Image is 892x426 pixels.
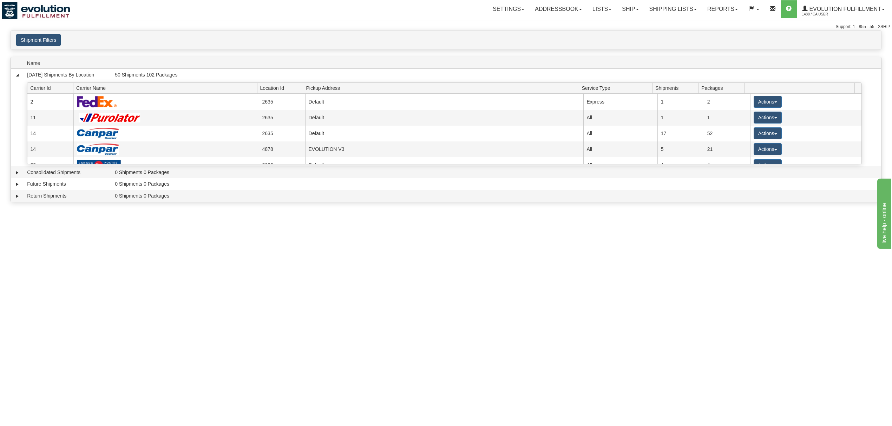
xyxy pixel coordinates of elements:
td: Default [305,94,583,109]
div: live help - online [5,4,65,13]
button: Shipment Filters [16,34,61,46]
button: Actions [754,143,782,155]
a: Evolution Fulfillment 1488 / CA User [797,0,890,18]
td: 52 [704,126,750,141]
span: 1488 / CA User [802,11,855,18]
td: 1 [657,110,704,126]
span: Location Id [260,82,303,93]
iframe: chat widget [876,177,891,249]
td: 1 [657,94,704,109]
img: Canpar [77,144,119,155]
div: Support: 1 - 855 - 55 - 2SHIP [2,24,890,30]
span: Service Type [582,82,652,93]
td: 4 [657,157,704,173]
td: 4 [704,157,750,173]
a: Settings [487,0,530,18]
button: Actions [754,112,782,124]
img: Canada Post [77,160,121,171]
a: Reports [702,0,743,18]
td: Default [305,157,583,173]
td: All [583,126,657,141]
td: 0 Shipments 0 Packages [112,190,881,202]
td: Future Shipments [24,178,112,190]
td: 2635 [259,94,305,109]
td: 14 [27,141,73,157]
td: 2 [27,94,73,109]
span: Carrier Id [30,82,73,93]
span: Shipments [655,82,698,93]
span: Packages [701,82,744,93]
button: Actions [754,159,782,171]
td: 5 [657,141,704,157]
td: Return Shipments [24,190,112,202]
button: Actions [754,96,782,108]
td: 2 [704,94,750,109]
td: 2635 [259,157,305,173]
td: Default [305,126,583,141]
td: All [583,110,657,126]
td: All [583,141,657,157]
td: 2635 [259,126,305,141]
img: FedEx Express® [77,96,117,107]
td: 0 Shipments 0 Packages [112,178,881,190]
td: EVOLUTION V3 [305,141,583,157]
span: Carrier Name [76,82,257,93]
button: Actions [754,127,782,139]
a: Expand [14,181,21,188]
a: Shipping lists [644,0,702,18]
td: 4878 [259,141,305,157]
td: 2635 [259,110,305,126]
td: Express [583,94,657,109]
a: Expand [14,169,21,176]
a: Lists [587,0,617,18]
td: 0 Shipments 0 Packages [112,166,881,178]
td: 20 [27,157,73,173]
a: Expand [14,193,21,200]
a: Addressbook [530,0,587,18]
td: 50 Shipments 102 Packages [112,69,881,81]
td: Default [305,110,583,126]
td: Consolidated Shipments [24,166,112,178]
a: Collapse [14,72,21,79]
td: 17 [657,126,704,141]
td: 11 [27,110,73,126]
span: Name [27,58,112,68]
img: Canpar [77,128,119,139]
img: Purolator [77,113,143,122]
td: 1 [704,110,750,126]
img: logo1488.jpg [2,2,70,19]
td: 14 [27,126,73,141]
td: All [583,157,657,173]
td: [DATE] Shipments By Location [24,69,112,81]
a: Ship [617,0,644,18]
td: 21 [704,141,750,157]
span: Evolution Fulfillment [808,6,881,12]
span: Pickup Address [306,82,579,93]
